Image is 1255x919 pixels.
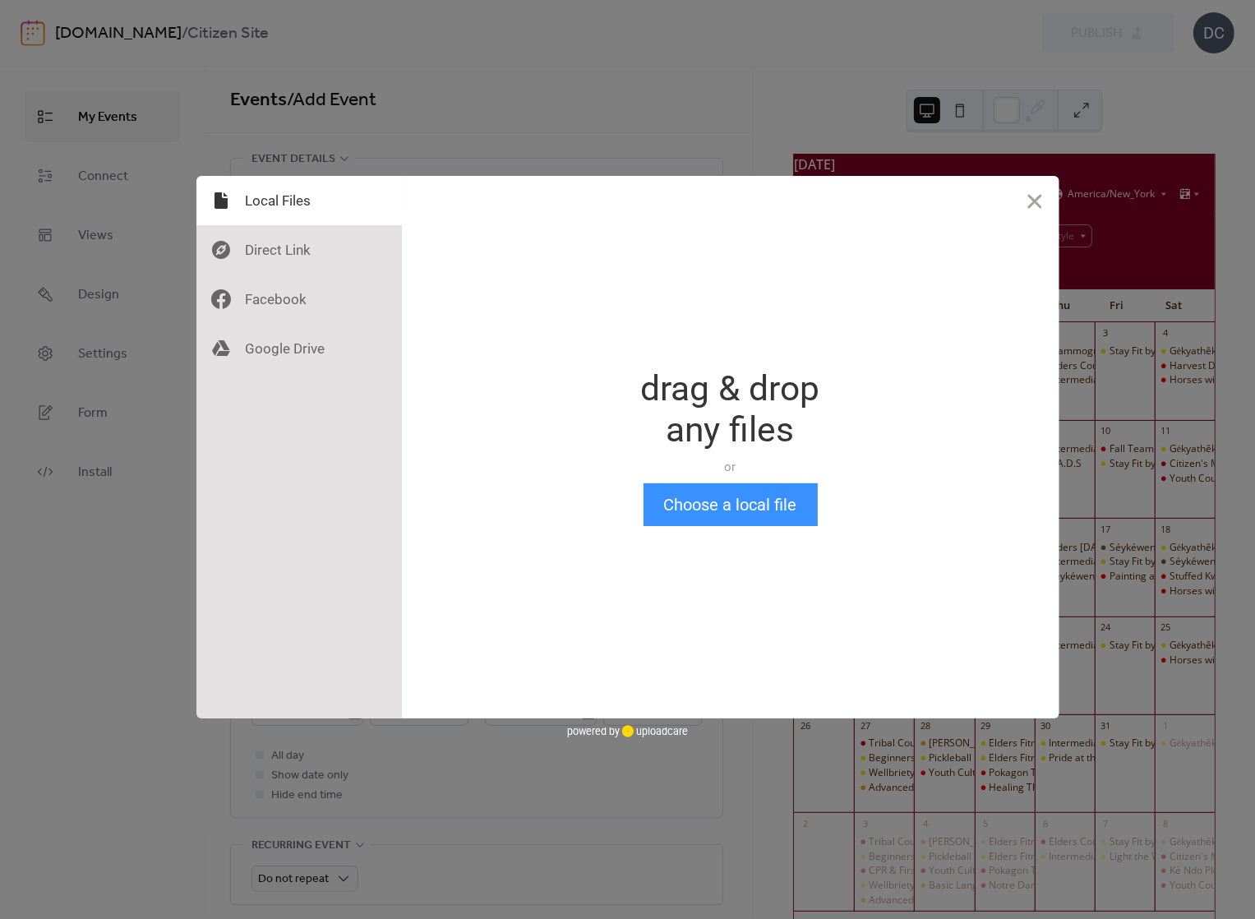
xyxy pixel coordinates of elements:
div: Google Drive [196,324,402,373]
a: uploadcare [620,725,688,737]
button: Choose a local file [644,483,818,526]
div: Local Files [196,176,402,225]
div: or [641,459,820,475]
button: Close [1010,176,1059,225]
div: drag & drop any files [641,368,820,450]
div: Facebook [196,275,402,324]
div: Direct Link [196,225,402,275]
div: powered by [567,718,688,743]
